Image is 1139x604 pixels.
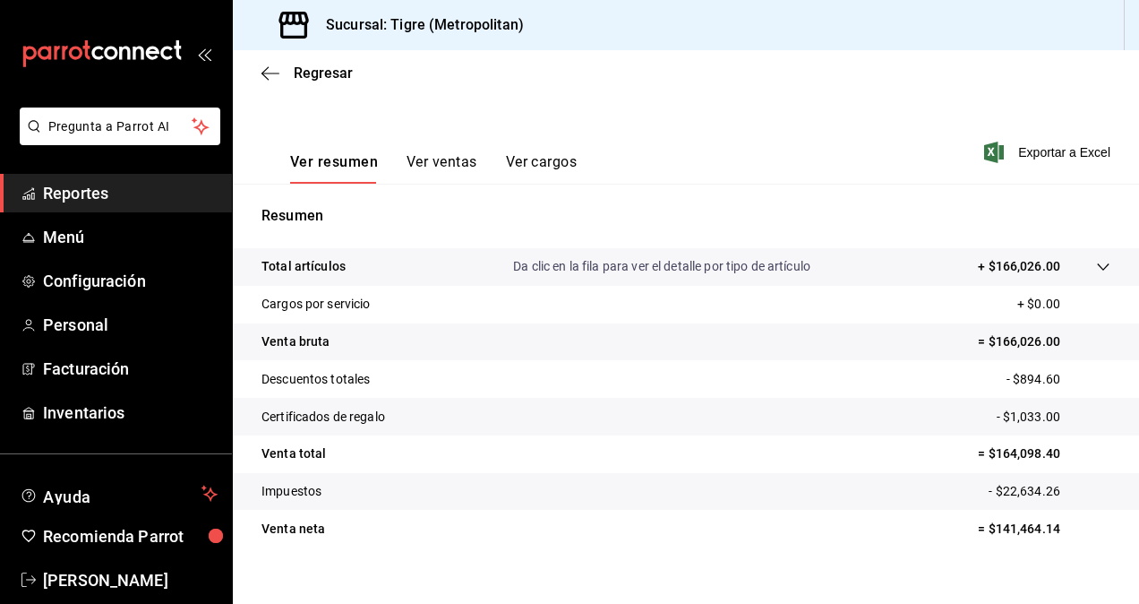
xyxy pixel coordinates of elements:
[1017,295,1110,314] p: + $0.00
[261,332,330,351] p: Venta bruta
[43,524,218,548] span: Recomienda Parrot
[43,269,218,293] span: Configuración
[20,108,220,145] button: Pregunta a Parrot AI
[43,181,218,205] span: Reportes
[197,47,211,61] button: open_drawer_menu
[1006,370,1110,389] p: - $894.60
[261,65,353,82] button: Regresar
[43,313,218,337] span: Personal
[261,205,1110,227] p: Resumen
[312,14,524,36] h3: Sucursal: Tigre (Metropolitan)
[261,370,370,389] p: Descuentos totales
[506,153,578,184] button: Ver cargos
[43,357,218,381] span: Facturación
[978,444,1110,463] p: = $164,098.40
[513,257,810,276] p: Da clic en la fila para ver el detalle por tipo de artículo
[261,444,326,463] p: Venta total
[43,225,218,249] span: Menú
[48,117,193,136] span: Pregunta a Parrot AI
[13,130,220,149] a: Pregunta a Parrot AI
[407,153,477,184] button: Ver ventas
[290,153,577,184] div: navigation tabs
[43,401,218,425] span: Inventarios
[978,520,1110,539] p: = $141,464.14
[43,568,218,592] span: [PERSON_NAME]
[261,257,346,276] p: Total artículos
[261,520,325,539] p: Venta neta
[997,408,1110,427] p: - $1,033.00
[978,332,1110,351] p: = $166,026.00
[290,153,378,184] button: Ver resumen
[294,65,353,82] span: Regresar
[989,482,1110,501] p: - $22,634.26
[261,295,371,314] p: Cargos por servicio
[261,408,385,427] p: Certificados de regalo
[43,483,194,505] span: Ayuda
[988,142,1110,163] button: Exportar a Excel
[978,257,1060,276] p: + $166,026.00
[261,482,321,501] p: Impuestos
